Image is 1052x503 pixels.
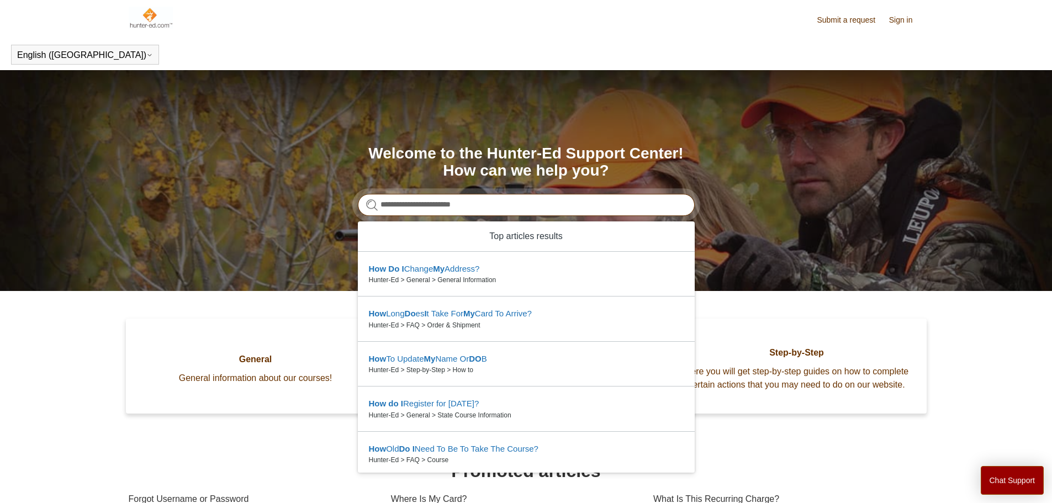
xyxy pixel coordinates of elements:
zd-autocomplete-breadcrumbs-multibrand: Hunter-Ed > Step-by-Step > How to [369,365,684,375]
zd-autocomplete-title-multibrand: Suggested result 5 How Old Do I Need To Be To Take The Course? [369,444,538,456]
span: General information about our courses! [142,372,369,385]
em: How [369,354,387,363]
img: Hunter-Ed Help Center home page [129,7,173,29]
zd-autocomplete-breadcrumbs-multibrand: Hunter-Ed > FAQ > Order & Shipment [369,320,684,330]
em: DO [469,354,482,363]
h1: Promoted articles [129,458,924,484]
zd-autocomplete-breadcrumbs-multibrand: Hunter-Ed > General > General Information [369,275,684,285]
a: Sign in [889,14,924,26]
em: I [402,264,404,273]
zd-autocomplete-title-multibrand: Suggested result 1 How Do I Change My Address? [369,264,480,276]
h1: Welcome to the Hunter-Ed Support Center! How can we help you? [358,145,695,179]
span: General [142,353,369,366]
a: General General information about our courses! [126,319,385,414]
span: Step-by-Step [684,346,910,359]
em: How [369,399,387,408]
zd-autocomplete-header: Top articles results [358,221,695,252]
zd-autocomplete-breadcrumbs-multibrand: Hunter-Ed > General > State Course Information [369,410,684,420]
em: My [424,354,436,363]
em: My [463,309,475,318]
em: How [369,264,387,273]
a: Submit a request [817,14,886,26]
zd-autocomplete-title-multibrand: Suggested result 3 How To Update My Name Or DOB [369,354,487,366]
zd-autocomplete-title-multibrand: Suggested result 4 How do I Register for Field Day? [369,399,479,410]
button: Chat Support [981,466,1044,495]
zd-autocomplete-title-multibrand: Suggested result 2 How Long Does It Take For My Card To Arrive? [369,309,532,320]
em: My [433,264,445,273]
zd-autocomplete-breadcrumbs-multibrand: Hunter-Ed > FAQ > Course [369,455,684,465]
button: English ([GEOGRAPHIC_DATA]) [17,50,153,60]
input: Search [358,194,695,216]
em: Do [399,444,410,453]
em: Do [388,264,399,273]
em: How [369,444,387,453]
em: I [401,399,403,408]
em: I [413,444,415,453]
em: do [388,399,398,408]
a: Step-by-Step Here you will get step-by-step guides on how to complete certain actions that you ma... [667,319,927,414]
em: How [369,309,387,318]
span: Here you will get step-by-step guides on how to complete certain actions that you may need to do ... [684,365,910,391]
em: I [424,309,426,318]
em: Do [405,309,416,318]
